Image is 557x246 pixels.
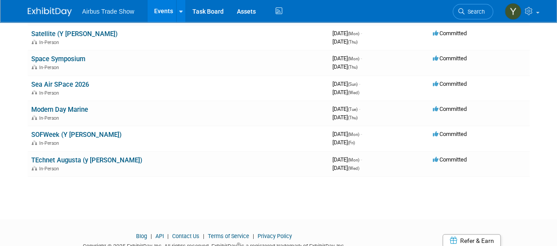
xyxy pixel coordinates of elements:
[39,166,62,172] span: In-Person
[39,65,62,70] span: In-Person
[348,90,359,95] span: (Wed)
[433,131,467,137] span: Committed
[332,63,358,70] span: [DATE]
[332,106,360,112] span: [DATE]
[348,132,359,137] span: (Mon)
[251,233,256,239] span: |
[82,8,134,15] span: Airbus Trade Show
[433,30,467,37] span: Committed
[348,166,359,171] span: (Wed)
[361,30,362,37] span: -
[28,7,72,16] img: ExhibitDay
[348,82,358,87] span: (Sun)
[31,106,88,114] a: Modern Day Marine
[348,107,358,112] span: (Tue)
[348,140,355,145] span: (Fri)
[32,115,37,120] img: In-Person Event
[32,65,37,69] img: In-Person Event
[31,156,142,164] a: TEchnet Augusta (y [PERSON_NAME])
[148,233,154,239] span: |
[433,106,467,112] span: Committed
[433,55,467,62] span: Committed
[433,81,467,87] span: Committed
[359,106,360,112] span: -
[258,233,292,239] a: Privacy Policy
[332,81,360,87] span: [DATE]
[332,139,355,146] span: [DATE]
[32,40,37,44] img: In-Person Event
[201,233,207,239] span: |
[332,38,358,45] span: [DATE]
[172,233,199,239] a: Contact Us
[136,233,147,239] a: Blog
[39,140,62,146] span: In-Person
[332,55,362,62] span: [DATE]
[208,233,249,239] a: Terms of Service
[505,3,521,20] img: Yolanda Bauza
[31,55,85,63] a: Space Symposium
[348,158,359,162] span: (Mon)
[32,90,37,95] img: In-Person Event
[39,90,62,96] span: In-Person
[348,40,358,44] span: (Thu)
[155,233,164,239] a: API
[433,156,467,163] span: Committed
[465,8,485,15] span: Search
[31,81,89,88] a: Sea Air SPace 2026
[348,31,359,36] span: (Mon)
[32,166,37,170] img: In-Person Event
[359,81,360,87] span: -
[31,131,122,139] a: SOFWeek (Y [PERSON_NAME])
[348,115,358,120] span: (Thu)
[361,55,362,62] span: -
[332,30,362,37] span: [DATE]
[348,56,359,61] span: (Mon)
[165,233,171,239] span: |
[453,4,493,19] a: Search
[32,140,37,145] img: In-Person Event
[361,131,362,137] span: -
[332,131,362,137] span: [DATE]
[39,115,62,121] span: In-Person
[332,89,359,95] span: [DATE]
[332,114,358,121] span: [DATE]
[31,30,118,38] a: Satellite (Y [PERSON_NAME])
[332,165,359,171] span: [DATE]
[332,156,362,163] span: [DATE]
[348,65,358,70] span: (Thu)
[39,40,62,45] span: In-Person
[361,156,362,163] span: -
